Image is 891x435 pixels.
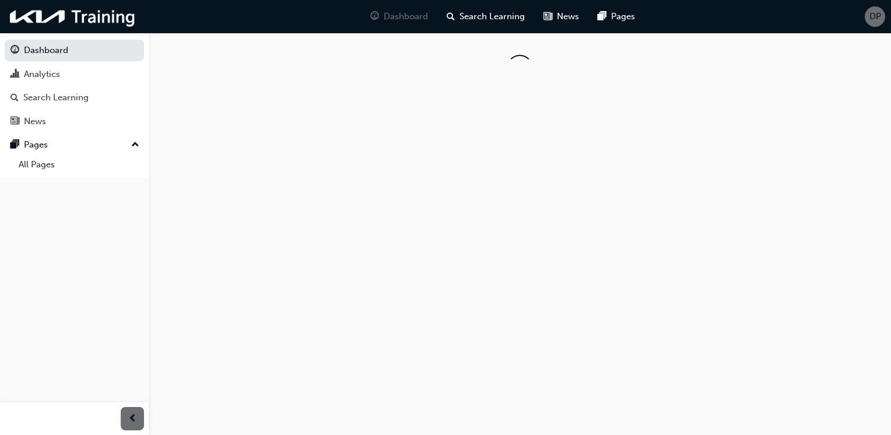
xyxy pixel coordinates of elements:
[459,10,525,23] span: Search Learning
[543,9,552,24] span: news-icon
[128,412,137,426] span: prev-icon
[361,5,437,29] a: guage-iconDashboard
[14,156,144,174] a: All Pages
[24,138,48,152] div: Pages
[24,115,46,128] div: News
[10,117,19,127] span: news-icon
[5,64,144,85] a: Analytics
[5,134,144,156] button: Pages
[5,87,144,108] a: Search Learning
[370,9,379,24] span: guage-icon
[611,10,635,23] span: Pages
[5,40,144,61] a: Dashboard
[5,37,144,134] button: DashboardAnalyticsSearch LearningNews
[10,140,19,150] span: pages-icon
[10,93,19,103] span: search-icon
[5,111,144,132] a: News
[869,10,881,23] span: DP
[6,5,140,29] img: kia-training
[437,5,534,29] a: search-iconSearch Learning
[447,9,455,24] span: search-icon
[10,69,19,80] span: chart-icon
[865,6,885,27] button: DP
[534,5,588,29] a: news-iconNews
[588,5,644,29] a: pages-iconPages
[23,91,89,104] div: Search Learning
[131,138,139,153] span: up-icon
[557,10,579,23] span: News
[384,10,428,23] span: Dashboard
[24,68,60,81] div: Analytics
[10,45,19,56] span: guage-icon
[598,9,606,24] span: pages-icon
